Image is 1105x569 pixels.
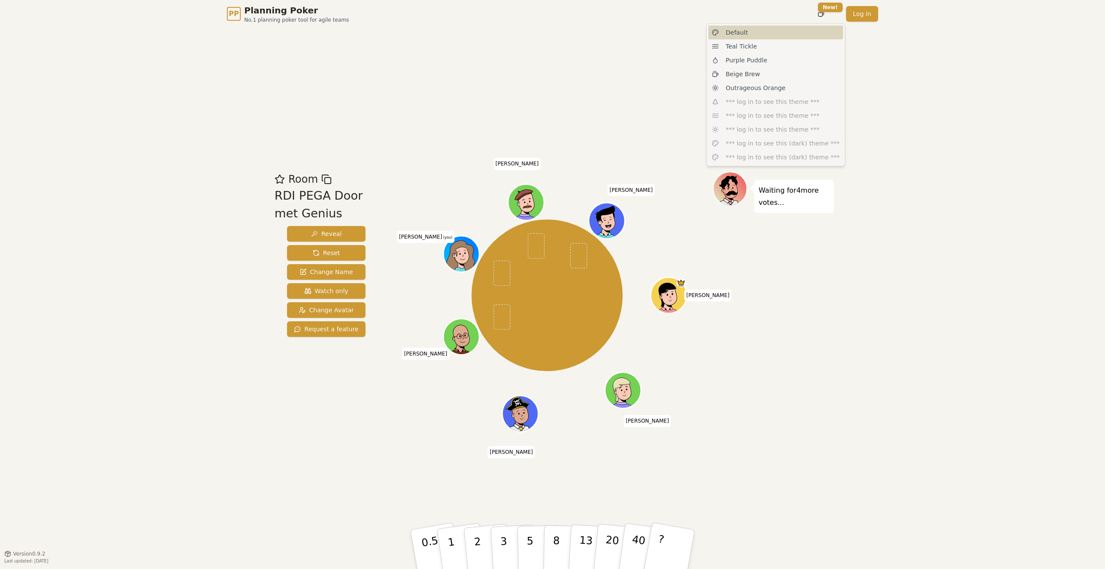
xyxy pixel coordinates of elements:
[726,28,748,37] span: Default
[726,84,785,92] span: Outrageous Orange
[726,56,767,65] span: Purple Puddle
[726,42,757,51] span: Teal Tickle
[726,70,760,78] span: Beige Brew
